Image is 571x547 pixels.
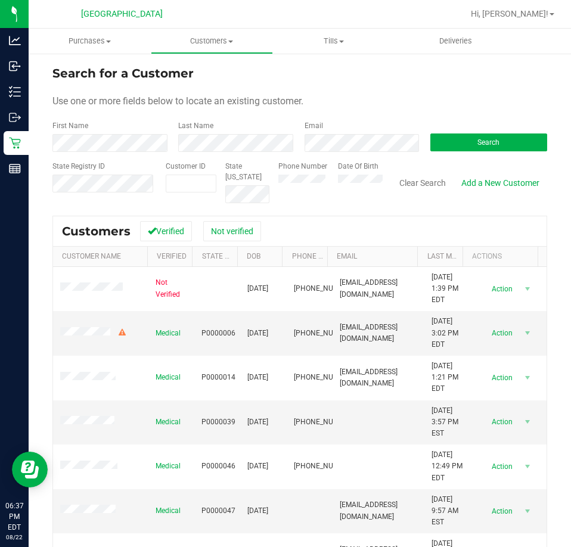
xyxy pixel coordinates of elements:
div: Warning - Level 2 [117,327,128,338]
inline-svg: Outbound [9,111,21,123]
span: Use one or more fields below to locate an existing customer. [52,95,303,107]
span: [PHONE_NUMBER] [294,328,353,339]
span: Hi, [PERSON_NAME]! [471,9,548,18]
span: [DATE] [247,372,268,383]
span: P0000047 [201,505,235,517]
span: [PHONE_NUMBER] [294,283,353,294]
span: Medical [156,328,181,339]
a: DOB [247,252,260,260]
inline-svg: Inventory [9,86,21,98]
span: [DATE] 3:57 PM EST [432,405,463,440]
span: [DATE] [247,283,268,294]
label: Customer ID [166,161,206,172]
a: Last Modified [427,252,478,260]
span: Action [482,503,520,520]
span: Action [482,369,520,386]
span: Medical [156,505,181,517]
span: P0000006 [201,328,235,339]
span: Tills [274,36,395,46]
button: Verified [140,221,192,241]
span: [DATE] [247,417,268,428]
button: Clear Search [392,173,454,193]
iframe: Resource center [12,452,48,487]
span: [DATE] 1:21 PM EDT [432,360,463,395]
span: P0000046 [201,461,235,472]
span: [EMAIL_ADDRESS][DOMAIN_NAME] [340,322,417,344]
span: [DATE] [247,328,268,339]
span: Search for a Customer [52,66,194,80]
span: [DATE] 9:57 AM EST [432,494,463,529]
span: [EMAIL_ADDRESS][DOMAIN_NAME] [340,366,417,389]
inline-svg: Inbound [9,60,21,72]
span: [DATE] 12:49 PM EDT [432,449,463,484]
inline-svg: Retail [9,137,21,149]
a: Customer Name [62,252,121,260]
span: Medical [156,417,181,428]
span: Medical [156,461,181,472]
span: select [520,281,535,297]
span: Medical [156,372,181,383]
p: 06:37 PM EDT [5,501,23,533]
span: Search [477,138,499,147]
span: [DATE] 3:02 PM EDT [432,316,463,350]
button: Search [430,133,547,151]
span: [DATE] [247,461,268,472]
span: select [520,458,535,475]
label: Date Of Birth [338,161,378,172]
label: State Registry ID [52,161,105,172]
span: Customers [151,36,272,46]
a: Verified [157,252,187,260]
span: select [520,414,535,430]
span: select [520,325,535,341]
a: Deliveries [395,29,517,54]
p: 08/22 [5,533,23,542]
span: [PHONE_NUMBER] [294,372,353,383]
span: Customers [62,224,131,238]
span: [DATE] [247,505,268,517]
label: Email [305,120,323,131]
div: Actions [472,252,533,260]
label: Last Name [178,120,213,131]
span: select [520,369,535,386]
span: [GEOGRAPHIC_DATA] [81,9,163,19]
span: Action [482,325,520,341]
span: P0000039 [201,417,235,428]
span: Not Verified [156,277,187,300]
label: State [US_STATE] [225,161,269,182]
span: select [520,503,535,520]
a: Tills [273,29,395,54]
a: Phone Number [292,252,347,260]
span: [EMAIL_ADDRESS][DOMAIN_NAME] [340,277,417,300]
span: Action [482,458,520,475]
span: Purchases [29,36,151,46]
a: Add a New Customer [454,173,547,193]
span: Action [482,281,520,297]
span: P0000014 [201,372,235,383]
button: Not verified [203,221,261,241]
span: Action [482,414,520,430]
span: Deliveries [423,36,488,46]
a: Email [337,252,357,260]
inline-svg: Reports [9,163,21,175]
a: Purchases [29,29,151,54]
a: Customers [151,29,273,54]
span: [EMAIL_ADDRESS][DOMAIN_NAME] [340,499,417,522]
span: [PHONE_NUMBER] [294,417,353,428]
inline-svg: Analytics [9,35,21,46]
label: First Name [52,120,88,131]
span: [DATE] 1:39 PM EDT [432,272,463,306]
label: Phone Number [278,161,327,172]
a: State Registry Id [202,252,265,260]
span: [PHONE_NUMBER] [294,461,353,472]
